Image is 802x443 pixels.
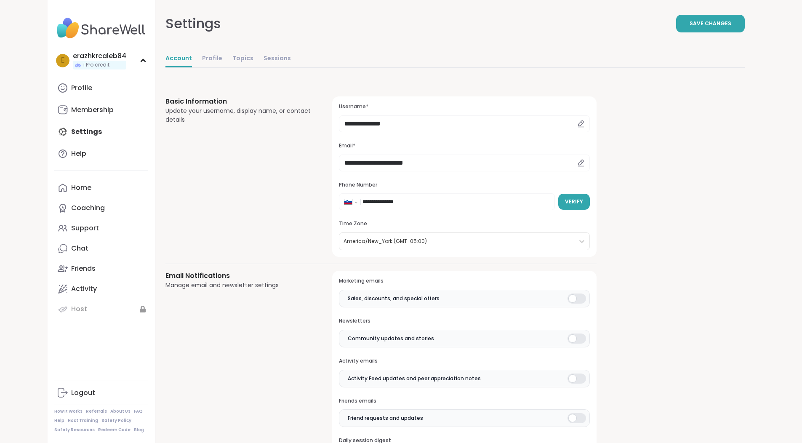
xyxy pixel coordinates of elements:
[339,181,589,189] h3: Phone Number
[232,51,253,67] a: Topics
[54,144,148,164] a: Help
[54,238,148,259] a: Chat
[690,20,731,27] span: Save Changes
[71,388,95,398] div: Logout
[134,408,143,414] a: FAQ
[348,295,440,302] span: Sales, discounts, and special offers
[339,103,589,110] h3: Username*
[165,271,312,281] h3: Email Notifications
[71,183,91,192] div: Home
[676,15,745,32] button: Save Changes
[71,244,88,253] div: Chat
[165,13,221,34] div: Settings
[264,51,291,67] a: Sessions
[54,178,148,198] a: Home
[348,375,481,382] span: Activity Feed updates and peer appreciation notes
[71,149,86,158] div: Help
[98,427,131,433] a: Redeem Code
[73,51,126,61] div: erazhkrcaleb84
[68,418,98,424] a: Host Training
[71,203,105,213] div: Coaching
[101,418,131,424] a: Safety Policy
[54,279,148,299] a: Activity
[54,100,148,120] a: Membership
[54,418,64,424] a: Help
[54,78,148,98] a: Profile
[165,107,312,124] div: Update your username, display name, or contact details
[54,408,83,414] a: How It Works
[54,218,148,238] a: Support
[54,259,148,279] a: Friends
[165,51,192,67] a: Account
[348,414,423,422] span: Friend requests and updates
[339,220,589,227] h3: Time Zone
[348,335,434,342] span: Community updates and stories
[71,304,87,314] div: Host
[339,278,589,285] h3: Marketing emails
[339,142,589,149] h3: Email*
[134,427,144,433] a: Blog
[202,51,222,67] a: Profile
[565,198,583,205] span: Verify
[71,224,99,233] div: Support
[339,358,589,365] h3: Activity emails
[339,318,589,325] h3: Newsletters
[54,13,148,43] img: ShareWell Nav Logo
[165,96,312,107] h3: Basic Information
[86,408,107,414] a: Referrals
[110,408,131,414] a: About Us
[54,427,95,433] a: Safety Resources
[71,105,114,115] div: Membership
[71,264,96,273] div: Friends
[339,398,589,405] h3: Friends emails
[71,83,92,93] div: Profile
[54,299,148,319] a: Host
[83,61,109,69] span: 1 Pro credit
[54,383,148,403] a: Logout
[558,194,590,210] button: Verify
[71,284,97,294] div: Activity
[61,55,64,66] span: e
[165,281,312,290] div: Manage email and newsletter settings
[54,198,148,218] a: Coaching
